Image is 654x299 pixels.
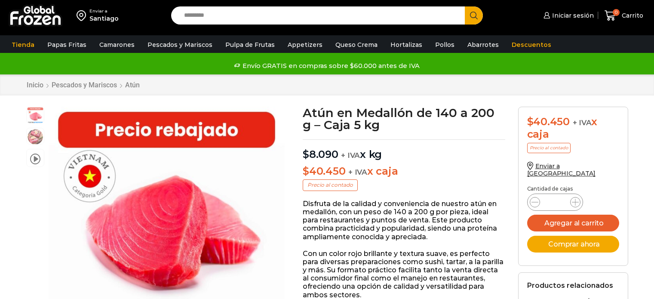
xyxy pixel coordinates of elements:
p: Disfruta de la calidad y conveniencia de nuestro atún en medallón, con un peso de 140 a 200 g por... [303,200,505,241]
a: Pescados y Mariscos [143,37,217,53]
p: Cantidad de cajas [527,186,619,192]
span: $ [527,115,534,128]
button: Search button [465,6,483,25]
span: Iniciar sesión [550,11,594,20]
a: Pescados y Mariscos [51,81,117,89]
div: x caja [527,116,619,141]
span: $ [303,165,309,177]
a: Camarones [95,37,139,53]
span: $ [303,148,309,160]
button: Agregar al carrito [527,215,619,231]
a: Atún [125,81,140,89]
input: Product quantity [547,196,563,208]
nav: Breadcrumb [26,81,140,89]
div: Santiago [89,14,119,23]
span: + IVA [348,168,367,176]
span: + IVA [573,118,592,127]
a: Descuentos [507,37,556,53]
a: Inicio [26,81,44,89]
img: address-field-icon.svg [77,8,89,23]
a: Appetizers [283,37,327,53]
span: Carrito [620,11,643,20]
a: Iniciar sesión [541,7,594,24]
bdi: 40.450 [303,165,345,177]
h1: Atún en Medallón de 140 a 200 g – Caja 5 kg [303,107,505,131]
a: Pollos [431,37,459,53]
h2: Productos relacionados [527,281,613,290]
span: + IVA [341,151,360,160]
span: atun medallon [27,107,44,124]
a: Tienda [7,37,39,53]
bdi: 40.450 [527,115,570,128]
a: 0 Carrito [602,6,645,26]
a: Pulpa de Frutas [221,37,279,53]
p: Con un color rojo brillante y textura suave, es perfecto para diversas preparaciones como sushi, ... [303,250,505,299]
bdi: 8.090 [303,148,338,160]
a: Hortalizas [386,37,427,53]
p: Precio al contado [527,143,571,153]
p: Precio al contado [303,179,358,191]
span: 0 [613,9,620,16]
p: x kg [303,139,505,161]
a: Queso Crema [331,37,382,53]
a: Abarrotes [463,37,503,53]
span: foto plato atun [27,128,44,145]
p: x caja [303,165,505,178]
a: Papas Fritas [43,37,91,53]
div: Enviar a [89,8,119,14]
a: Enviar a [GEOGRAPHIC_DATA] [527,162,596,177]
button: Comprar ahora [527,236,619,253]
